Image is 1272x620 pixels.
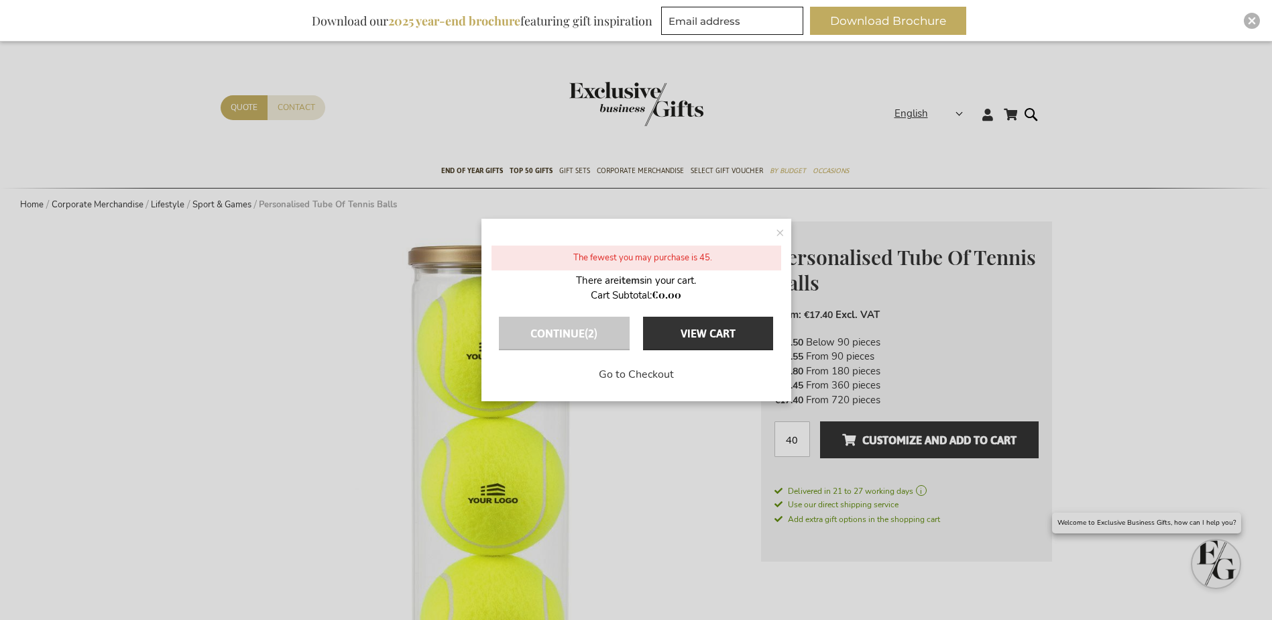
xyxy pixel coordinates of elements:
p: Cart Subtotal: [481,288,791,303]
form: marketing offers and promotions [661,7,807,39]
button: Continue(2) [499,317,629,350]
a: items [619,274,644,287]
div: Close [1244,13,1260,29]
span: Close [776,222,785,242]
b: 2025 year-end brochure [388,13,520,29]
span: (2) [585,323,597,344]
button: View Cart [643,317,773,350]
p: There are in your cart. [481,274,791,288]
img: Close [1248,17,1256,25]
a: Go to Checkout [481,350,791,388]
button: Download Brochure [810,7,966,35]
div: Download our featuring gift inspiration [306,7,658,35]
div: The fewest you may purchase is 45. [492,246,781,270]
input: Email address [661,7,803,35]
span: €0.00 [652,288,681,301]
